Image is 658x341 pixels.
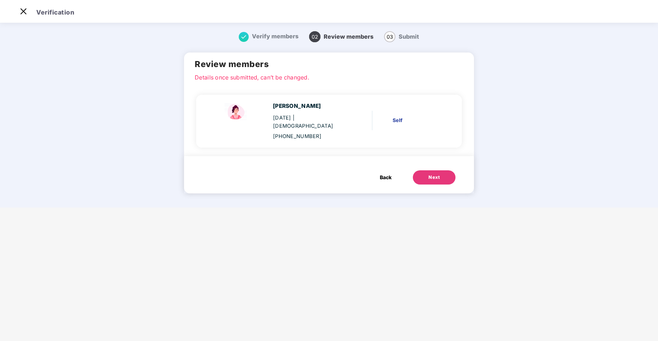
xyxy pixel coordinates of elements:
img: svg+xml;base64,PHN2ZyB4bWxucz0iaHR0cDovL3d3dy53My5vcmcvMjAwMC9zdmciIHdpZHRoPSIxNiIgaGVpZ2h0PSIxNi... [239,32,249,42]
span: 03 [384,31,395,42]
button: Back [373,170,399,185]
div: Next [428,174,440,181]
span: Review members [324,33,373,40]
span: Back [380,174,392,181]
div: Self [393,116,440,124]
span: 02 [309,31,320,42]
div: [DATE] [273,114,345,130]
div: [PHONE_NUMBER] [273,132,345,141]
span: Verify members [252,33,298,40]
span: Submit [399,33,419,40]
div: [PERSON_NAME] [273,102,345,110]
p: Details once submitted, can’t be changed. [195,73,463,79]
img: svg+xml;base64,PHN2ZyBpZD0iU3BvdXNlX2ljb24iIHhtbG5zPSJodHRwOi8vd3d3LnczLm9yZy8yMDAwL3N2ZyIgd2lkdG... [222,102,250,122]
h2: Review members [195,58,463,71]
button: Next [413,170,455,185]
